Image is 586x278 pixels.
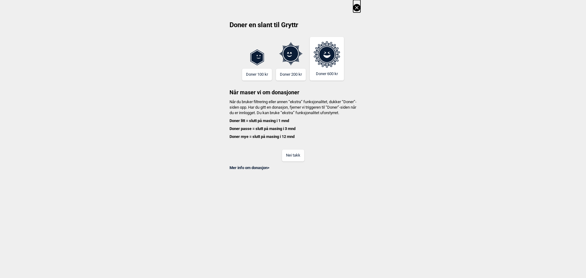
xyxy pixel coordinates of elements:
[226,81,360,96] h3: Når maser vi om donasjoner
[226,99,360,140] h4: Når du bruker filtrering eller annen “ekstra” funksjonalitet, dukker “Doner”-siden opp. Har du gi...
[310,37,344,81] button: Doner 600 kr
[230,126,295,131] b: Doner passe = slutt på masing i 3 mnd
[230,118,289,123] b: Doner litt = slutt på masing i 1 mnd
[242,69,272,81] button: Doner 100 kr
[282,150,304,161] button: Nei takk
[230,134,295,139] b: Doner mye = slutt på masing i 12 mnd
[230,165,269,170] a: Mer info om donasjon>
[276,69,306,81] button: Doner 200 kr
[226,20,360,34] h2: Doner en slant til Gryttr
